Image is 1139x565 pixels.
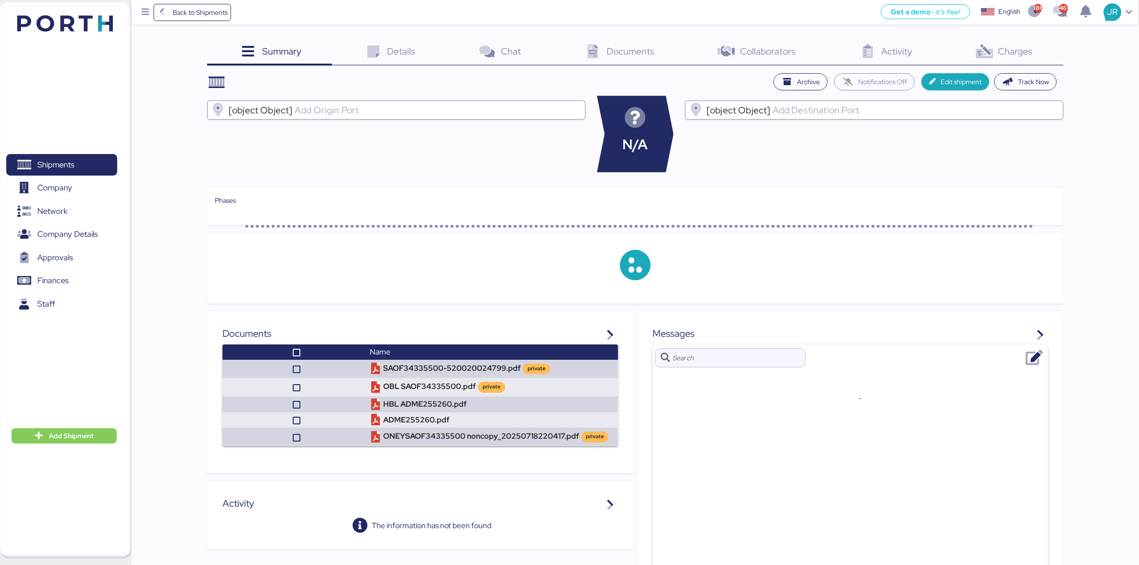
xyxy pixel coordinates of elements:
a: Company [6,177,117,199]
input: [object Object] [771,104,1059,116]
span: Name [370,347,390,357]
button: Menu [137,4,154,21]
span: JR [1107,6,1117,18]
span: Company Details [37,227,98,241]
button: Add Shipment [11,428,117,443]
span: Track Now [1018,76,1049,88]
span: Documents [607,45,654,57]
span: Collaborators [740,45,796,57]
td: ONEYSAOF34335500 noncopy_20250718220417.pdf [366,428,618,446]
span: [object Object] [229,106,293,114]
span: Charges [998,45,1033,57]
span: Summary [262,45,301,57]
span: Back to Shipments [173,7,228,18]
td: ADME255260.pdf [366,412,618,428]
span: Details [387,45,415,57]
td: HBL ADME255260.pdf [366,397,618,412]
div: private [483,383,500,391]
div: private [528,365,545,373]
td: SAOF34335500-520020024799.pdf [366,360,618,378]
span: Chat [501,45,521,57]
div: Phases [215,195,1056,206]
span: Finances [37,274,68,288]
span: Network [37,204,67,218]
button: Notifications Off [834,73,915,90]
input: Search [673,348,800,367]
span: Archive [797,76,820,88]
span: N/A [623,134,648,155]
a: Company Details [6,223,117,245]
a: Network [6,200,117,222]
div: Activity [222,496,618,510]
span: The information has not been found [372,520,491,532]
span: Activity [882,45,913,57]
a: Staff [6,293,117,315]
button: Edit shipment [921,73,990,90]
div: English [998,7,1020,17]
span: [object Object] [707,106,771,114]
div: Messages [652,326,1048,341]
td: OBL SAOF34335500.pdf [366,378,618,396]
div: Documents [222,326,618,341]
span: Shipments [37,158,74,172]
span: Add Shipment [49,430,94,442]
span: Staff [37,297,55,311]
div: private [586,432,604,441]
span: Edit shipment [940,76,982,88]
a: Finances [6,270,117,292]
button: Track Now [994,73,1057,90]
span: Approvals [37,251,73,265]
button: Archive [774,73,828,90]
input: [object Object] [293,104,581,116]
a: Approvals [6,246,117,268]
a: Back to Shipments [154,4,232,21]
a: Shipments [6,154,117,176]
span: Notifications Off [858,76,907,88]
span: Company [37,181,72,195]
